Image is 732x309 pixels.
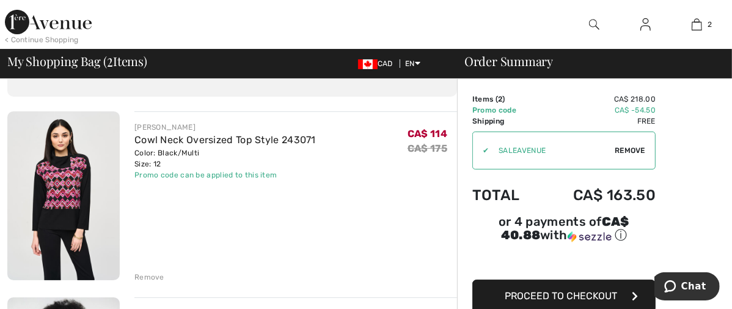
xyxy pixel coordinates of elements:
[472,248,656,275] iframe: PayPal-paypal
[539,105,656,116] td: CA$ -54.50
[134,147,316,169] div: Color: Black/Multi Size: 12
[107,52,113,68] span: 2
[539,116,656,127] td: Free
[539,174,656,216] td: CA$ 163.50
[472,174,539,216] td: Total
[489,132,615,169] input: Promo code
[615,145,645,156] span: Remove
[7,111,120,280] img: Cowl Neck Oversized Top Style 243071
[405,59,420,68] span: EN
[5,34,79,45] div: < Continue Shopping
[134,122,316,133] div: [PERSON_NAME]
[472,105,539,116] td: Promo code
[640,17,651,32] img: My Info
[472,94,539,105] td: Items ( )
[472,216,656,248] div: or 4 payments ofCA$ 40.88withSezzle Click to learn more about Sezzle
[134,272,164,283] div: Remove
[7,55,147,67] span: My Shopping Bag ( Items)
[501,214,629,242] span: CA$ 40.88
[498,95,502,103] span: 2
[568,231,612,242] img: Sezzle
[408,128,447,140] span: CA$ 114
[134,134,316,146] a: Cowl Neck Oversized Top Style 243071
[358,59,378,69] img: Canadian Dollar
[473,145,489,156] div: ✔
[472,116,539,127] td: Shipping
[654,272,720,303] iframe: Opens a widget where you can chat to one of our agents
[505,290,617,302] span: Proceed to Checkout
[589,17,599,32] img: search the website
[539,94,656,105] td: CA$ 218.00
[134,169,316,181] div: Promo code can be applied to this item
[358,59,398,68] span: CAD
[5,10,92,34] img: 1ère Avenue
[472,216,656,244] div: or 4 payments of with
[672,17,722,32] a: 2
[450,55,725,67] div: Order Summary
[631,17,661,32] a: Sign In
[408,143,447,154] s: CA$ 175
[692,17,702,32] img: My Bag
[708,19,712,30] span: 2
